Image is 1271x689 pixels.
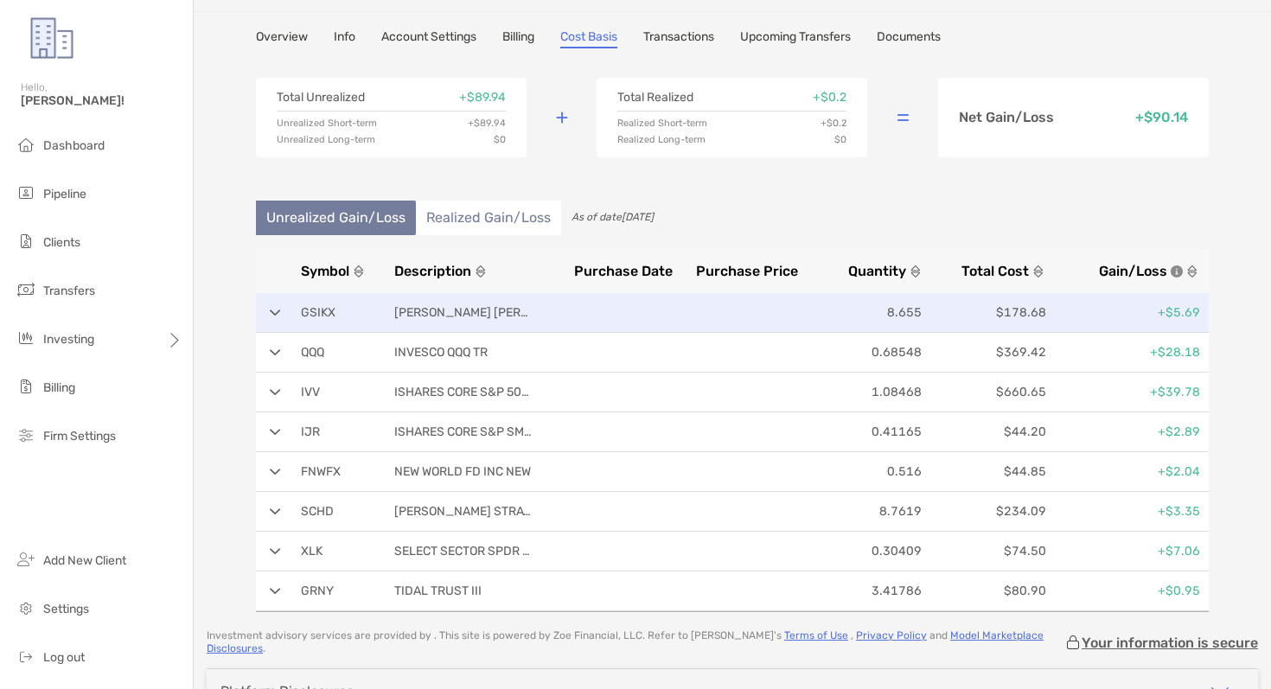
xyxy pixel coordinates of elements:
p: Your information is secure [1082,635,1258,651]
span: Quantity [848,263,906,279]
img: arrow open row [270,349,281,356]
p: $369.42 [929,341,1045,363]
p: $0 [494,135,506,144]
p: NEW WORLD FD INC NEW [394,461,533,482]
p: [PERSON_NAME] [PERSON_NAME] [394,302,533,323]
span: Log out [43,650,85,665]
p: 0.41165 [805,421,922,443]
span: Total Cost [961,263,1029,279]
p: + $0.2 [821,118,846,128]
p: 0.516 [805,461,922,482]
span: [PERSON_NAME]! [21,93,182,108]
img: arrow open row [270,389,281,396]
p: +$5.69 [1053,302,1200,323]
span: Transfers [43,284,95,298]
p: IVV [301,381,370,403]
a: Model Marketplace Disclosures [207,629,1044,654]
button: Description [394,263,550,279]
p: + $89.94 [468,118,506,128]
span: Purchase Price [696,263,798,279]
p: +$7.06 [1053,540,1200,562]
img: clients icon [16,231,36,252]
p: 8.655 [805,302,922,323]
button: Gain/Lossicon info [1051,263,1198,279]
p: GSIKX [301,302,370,323]
button: Total Cost [929,263,1045,279]
p: Realized Short-term [617,118,707,128]
img: sort [1186,265,1198,278]
img: pipeline icon [16,182,36,203]
img: dashboard icon [16,134,36,155]
a: Info [334,29,355,48]
img: sort [910,265,922,278]
button: Purchase Date [556,263,673,279]
p: SELECT SECTOR SPDR TRUST [394,540,533,562]
img: icon info [1171,265,1183,278]
p: +$2.89 [1053,421,1200,443]
p: IJR [301,421,370,443]
span: As of date [DATE] [572,211,654,223]
button: Quantity [805,263,922,279]
p: 0.30409 [805,540,922,562]
p: +$2.04 [1053,461,1200,482]
p: GRNY [301,580,370,602]
img: sort [353,265,365,278]
p: Net Gain/Loss [959,111,1054,124]
a: Cost Basis [560,29,617,48]
img: arrow open row [270,469,281,475]
p: + $90.14 [1135,111,1188,124]
img: Zoe Logo [21,7,83,69]
a: Terms of Use [784,629,848,641]
p: Unrealized Short-term [277,118,377,128]
p: $80.90 [929,580,1045,602]
li: Unrealized Gain/Loss [256,201,416,235]
img: investing icon [16,328,36,348]
span: Firm Settings [43,429,116,443]
span: Investing [43,332,94,347]
span: Billing [43,380,75,395]
p: XLK [301,540,370,562]
li: Realized Gain/Loss [416,201,561,235]
a: Upcoming Transfers [740,29,851,48]
img: arrow open row [270,309,281,316]
span: Add New Client [43,553,126,568]
img: add_new_client icon [16,549,36,570]
p: $660.65 [929,381,1045,403]
span: Dashboard [43,138,105,153]
span: Pipeline [43,187,86,201]
p: +$3.35 [1053,501,1200,522]
p: TIDAL TRUST III [394,580,533,602]
a: Account Settings [381,29,476,48]
p: 0.68548 [805,341,922,363]
p: Total Realized [617,92,693,104]
p: $0 [834,135,846,144]
img: sort [475,265,487,278]
p: Unrealized Long-term [277,135,375,144]
p: Total Unrealized [277,92,365,104]
p: ISHARES CORE S&P 500 ETF [394,381,533,403]
img: arrow open row [270,548,281,555]
p: ISHARES CORE S&P SMALL CAP ETF [394,421,533,443]
p: + $89.94 [459,92,506,104]
p: QQQ [301,341,370,363]
span: Description [394,263,471,279]
p: Investment advisory services are provided by . This site is powered by Zoe Financial, LLC. Refer ... [207,629,1064,655]
a: Overview [256,29,308,48]
span: Clients [43,235,80,250]
p: $44.20 [929,421,1045,443]
p: 8.7619 [805,501,922,522]
img: firm-settings icon [16,424,36,445]
img: transfers icon [16,279,36,300]
button: Purchase Price [680,263,799,279]
a: Billing [502,29,534,48]
span: Purchase Date [574,263,673,279]
p: FNWFX [301,461,370,482]
p: [PERSON_NAME] STRATEGIC TR [394,501,533,522]
p: SCHD [301,501,370,522]
img: arrow open row [270,508,281,515]
p: $234.09 [929,501,1045,522]
img: logout icon [16,646,36,667]
img: billing icon [16,376,36,397]
a: Transactions [643,29,714,48]
img: arrow open row [270,429,281,436]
